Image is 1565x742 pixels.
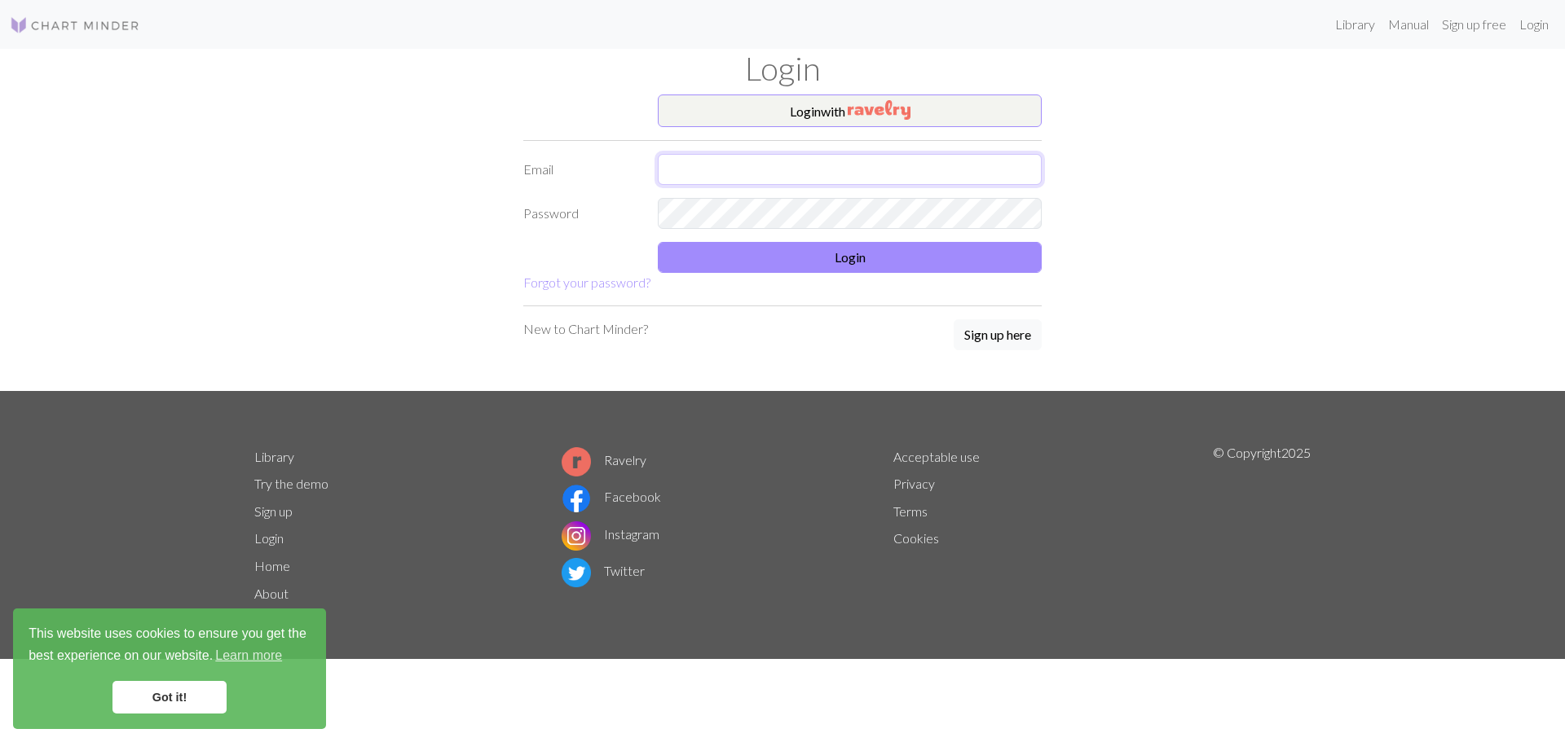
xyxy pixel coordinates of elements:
button: Sign up here [954,319,1042,350]
img: Ravelry logo [562,447,591,476]
label: Email [514,154,648,185]
a: Library [1329,8,1382,41]
a: Sign up free [1435,8,1513,41]
p: © Copyright 2025 [1213,443,1311,608]
a: Home [254,558,290,573]
a: Cookies [893,530,939,546]
a: Login [254,530,284,546]
img: Ravelry [848,100,910,120]
a: Library [254,449,294,464]
div: cookieconsent [13,608,326,729]
h1: Login [245,49,1320,88]
a: Try the demo [254,476,328,491]
a: Acceptable use [893,449,980,464]
a: About [254,586,289,601]
a: Login [1513,8,1555,41]
img: Logo [10,15,140,35]
span: This website uses cookies to ensure you get the best experience on our website. [29,624,311,668]
label: Password [514,198,648,229]
a: Sign up here [954,319,1042,352]
img: Facebook logo [562,484,591,513]
button: Login [658,242,1042,273]
a: Terms [893,503,928,519]
button: Loginwith [658,94,1042,127]
img: Instagram logo [562,521,591,551]
a: learn more about cookies [213,643,284,668]
a: Sign up [254,503,293,519]
img: Twitter logo [562,558,591,587]
a: Manual [1382,8,1435,41]
a: Privacy [893,476,935,491]
p: New to Chart Minder? [523,319,648,339]
a: dismiss cookie message [112,681,227,713]
a: Instagram [562,526,659,542]
a: Facebook [562,489,661,504]
a: Twitter [562,563,645,578]
a: Forgot your password? [523,274,650,290]
a: Ravelry [562,452,646,468]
